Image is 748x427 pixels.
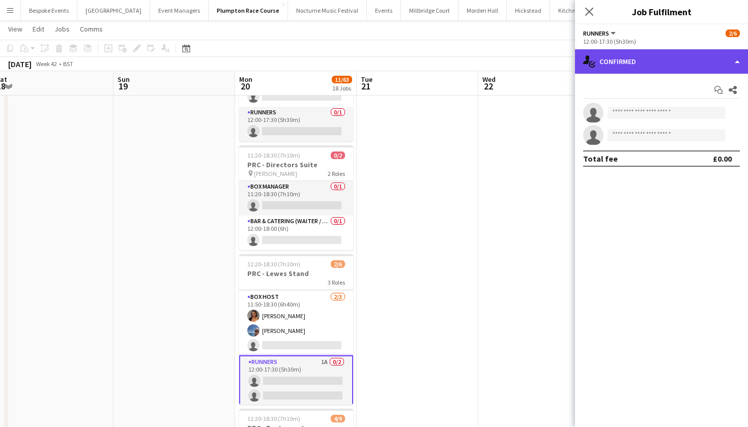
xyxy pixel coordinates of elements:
span: Comms [80,24,103,34]
span: 11:20-18:30 (7h10m) [247,415,300,422]
button: Hickstead [507,1,550,20]
app-job-card: 11:20-18:30 (7h10m)2/6PRC - Lewes Stand3 RolesBox Manager0/111:20-18:30 (7h10m) Box Host2/311:50-... [239,254,353,405]
app-job-card: 11:20-18:30 (7h10m)0/2PRC - Directors Suite [PERSON_NAME]2 RolesBox Manager0/111:20-18:30 (7h10m)... [239,145,353,250]
span: 2/6 [726,29,740,37]
h3: PRC - Lewes Stand [239,269,353,278]
span: Mon [239,75,252,84]
button: Nocturne Music Festival [288,1,367,20]
button: Runners [583,29,617,37]
button: Event Managers [150,1,209,20]
button: Plumpton Race Course [209,1,288,20]
span: Jobs [54,24,70,34]
span: Wed [482,75,496,84]
app-card-role: Runners0/112:00-17:30 (5h30m) [239,107,353,141]
button: Bespoke Events [21,1,77,20]
span: 0/2 [331,151,345,159]
div: Confirmed [575,49,748,74]
app-card-role: Runners1A0/212:00-17:30 (5h30m) [239,355,353,407]
a: Jobs [50,22,74,36]
button: Events [367,1,401,20]
span: 22 [481,80,496,92]
div: Total fee [583,154,618,164]
span: 19 [116,80,130,92]
span: [PERSON_NAME] [254,170,297,177]
span: Runners [583,29,609,37]
app-card-role: Box Manager0/111:20-18:30 (7h10m) [239,181,353,216]
span: 2/6 [331,260,345,268]
span: 2 Roles [328,170,345,177]
span: 21 [359,80,372,92]
h3: Job Fulfilment [575,5,748,18]
a: View [4,22,26,36]
span: Week 42 [34,60,59,68]
div: [DATE] [8,59,32,69]
button: [GEOGRAPHIC_DATA] [77,1,150,20]
span: 4/9 [331,415,345,422]
span: 11:20-18:30 (7h10m) [247,260,300,268]
div: £0.00 [713,154,732,164]
h3: PRC - Directors Suite [239,160,353,169]
span: 11:20-18:30 (7h10m) [247,151,300,159]
app-card-role: Box Host2/311:50-18:30 (6h40m)[PERSON_NAME][PERSON_NAME] [239,291,353,355]
span: 20 [238,80,252,92]
a: Comms [76,22,107,36]
div: BST [63,60,73,68]
span: Tue [361,75,372,84]
button: Kitchen [550,1,587,20]
span: Sun [118,75,130,84]
div: 12:00-17:30 (5h30m) [583,38,740,45]
a: Edit [28,22,48,36]
span: 3 Roles [328,279,345,286]
span: Edit [33,24,44,34]
span: 11/63 [332,76,352,83]
app-card-role: Bar & Catering (Waiter / waitress)0/112:00-18:00 (6h) [239,216,353,250]
div: 18 Jobs [332,84,352,92]
button: Morden Hall [458,1,507,20]
button: Millbridge Court [401,1,458,20]
span: View [8,24,22,34]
